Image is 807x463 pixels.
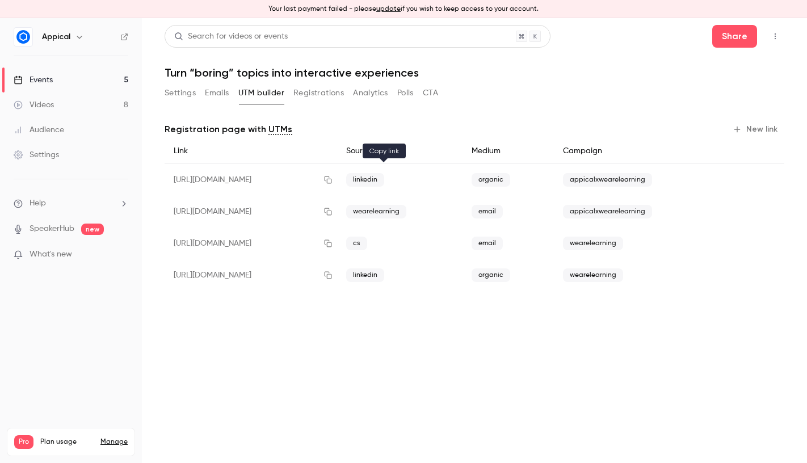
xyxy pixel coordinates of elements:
span: cs [346,237,367,250]
div: [URL][DOMAIN_NAME] [165,228,337,259]
div: Source [337,138,463,164]
iframe: Noticeable Trigger [115,250,128,260]
a: SpeakerHub [30,223,74,235]
button: Polls [397,84,414,102]
button: Registrations [293,84,344,102]
h6: Appical [42,31,70,43]
button: UTM builder [238,84,284,102]
span: email [472,205,503,218]
button: Emails [205,84,229,102]
span: What's new [30,249,72,260]
img: Appical [14,28,32,46]
div: [URL][DOMAIN_NAME] [165,259,337,291]
span: wearelearning [563,237,623,250]
p: Your last payment failed - please if you wish to keep access to your account. [268,4,539,14]
p: Registration page with [165,123,292,136]
button: update [376,4,401,14]
div: Videos [14,99,54,111]
div: Link [165,138,337,164]
span: appicalxwearelearning [563,173,652,187]
span: Plan usage [40,437,94,447]
div: Audience [14,124,64,136]
div: Events [14,74,53,86]
div: Campaign [554,138,726,164]
span: appicalxwearelearning [563,205,652,218]
span: email [472,237,503,250]
span: organic [472,173,510,187]
a: UTMs [268,123,292,136]
a: Manage [100,437,128,447]
span: linkedin [346,173,384,187]
h1: Turn “boring” topics into interactive experiences [165,66,784,79]
button: CTA [423,84,438,102]
div: Settings [14,149,59,161]
div: [URL][DOMAIN_NAME] [165,196,337,228]
button: New link [728,120,784,138]
span: Pro [14,435,33,449]
div: [URL][DOMAIN_NAME] [165,164,337,196]
div: Search for videos or events [174,31,288,43]
span: organic [472,268,510,282]
button: Analytics [353,84,388,102]
button: Share [712,25,757,48]
span: Help [30,197,46,209]
span: wearelearning [346,205,406,218]
span: linkedin [346,268,384,282]
li: help-dropdown-opener [14,197,128,209]
div: Medium [463,138,554,164]
button: Settings [165,84,196,102]
span: wearelearning [563,268,623,282]
span: new [81,224,104,235]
